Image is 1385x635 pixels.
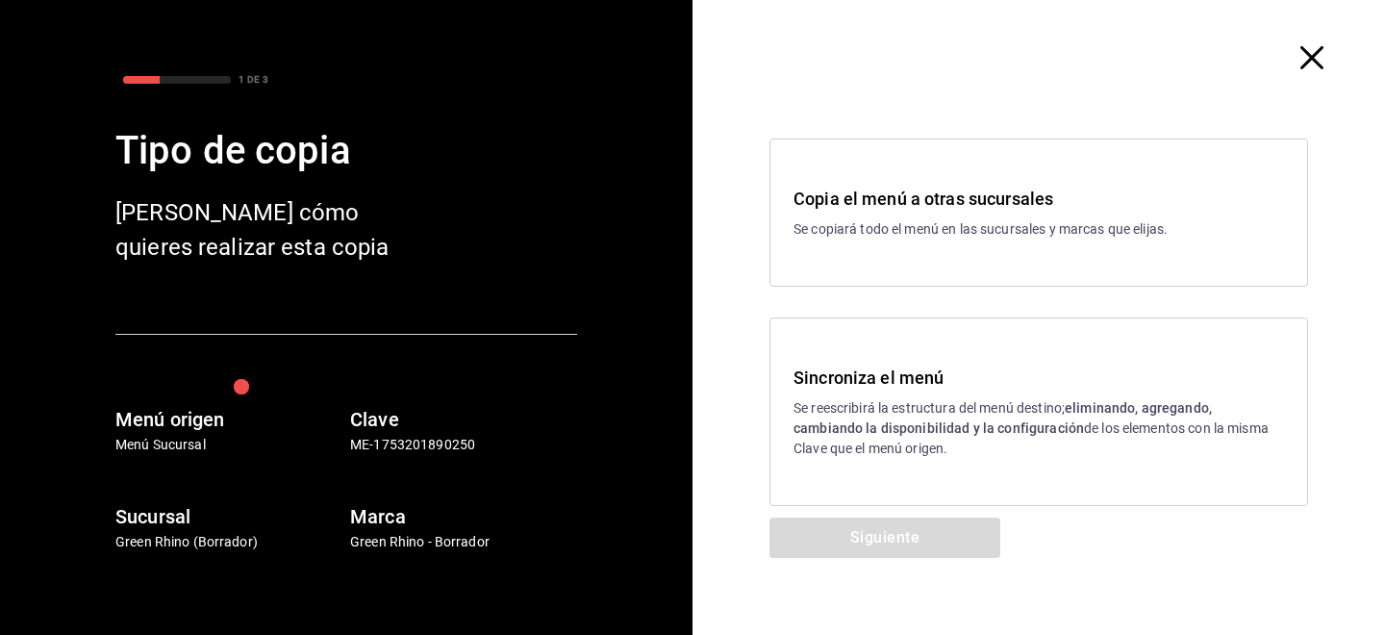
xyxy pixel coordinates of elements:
[115,404,342,435] h6: Menú origen
[793,219,1284,240] p: Se copiará todo el menú en las sucursales y marcas que elijas.
[239,72,268,87] div: 1 DE 3
[115,435,342,455] p: Menú Sucursal
[793,398,1284,459] p: Se reescribirá la estructura del menú destino; de los elementos con la misma Clave que el menú or...
[115,122,577,180] div: Tipo de copia
[793,186,1284,212] h3: Copia el menú a otras sucursales
[115,501,342,532] h6: Sucursal
[115,532,342,552] p: Green Rhino (Borrador)
[350,404,577,435] h6: Clave
[350,501,577,532] h6: Marca
[793,365,1284,391] h3: Sincroniza el menú
[350,435,577,455] p: ME-1753201890250
[115,195,423,265] div: [PERSON_NAME] cómo quieres realizar esta copia
[350,532,577,552] p: Green Rhino - Borrador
